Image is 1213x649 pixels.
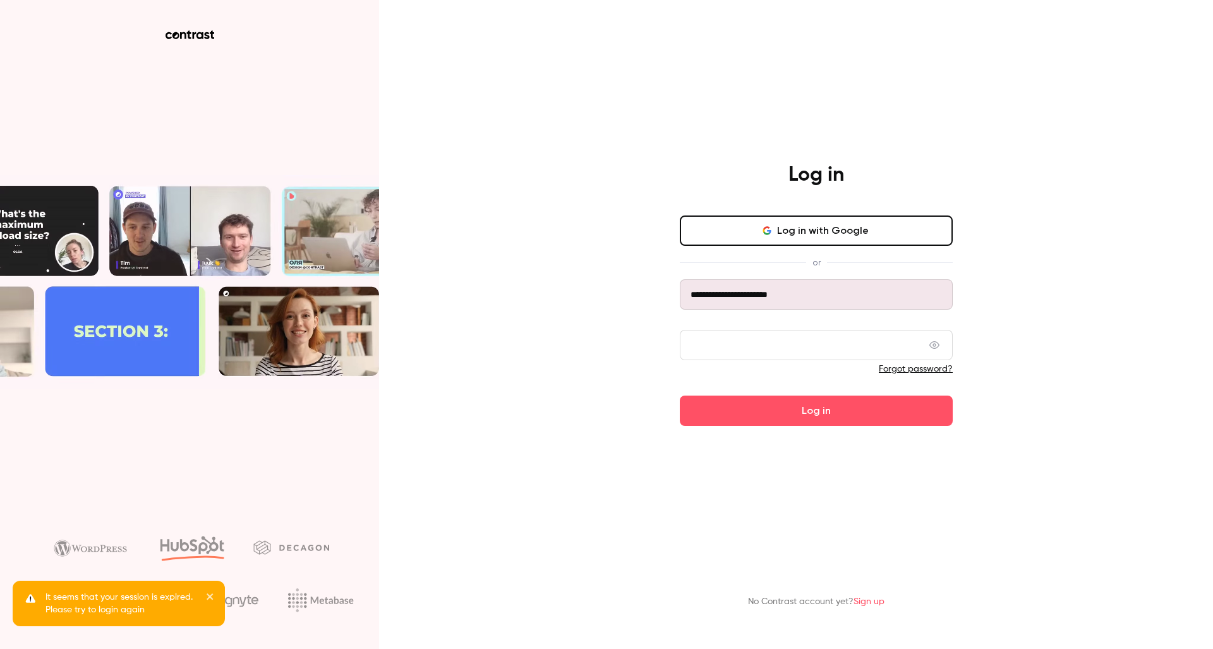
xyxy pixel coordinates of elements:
[253,540,329,554] img: decagon
[788,162,844,188] h4: Log in
[854,597,884,606] a: Sign up
[45,591,197,616] p: It seems that your session is expired. Please try to login again
[879,365,953,373] a: Forgot password?
[806,256,827,269] span: or
[206,591,215,606] button: close
[680,396,953,426] button: Log in
[748,595,884,609] p: No Contrast account yet?
[680,215,953,246] button: Log in with Google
